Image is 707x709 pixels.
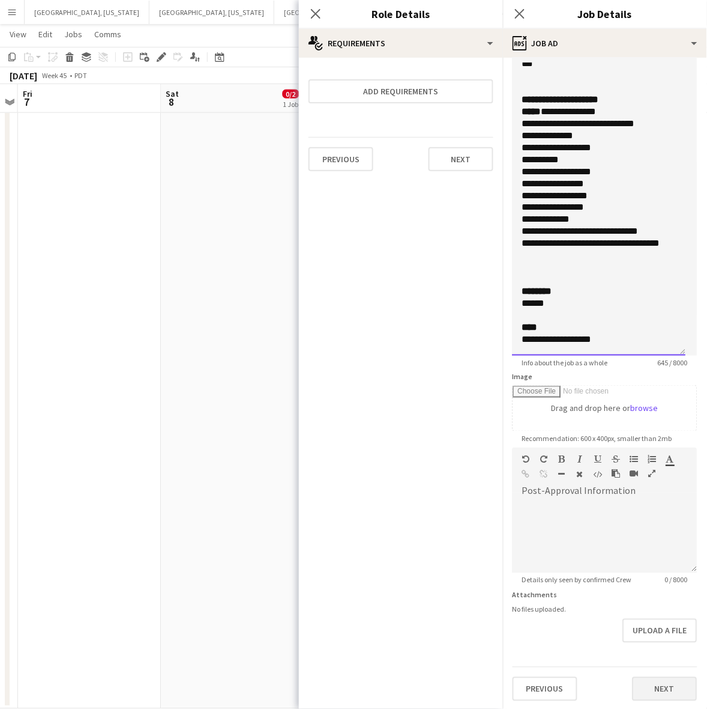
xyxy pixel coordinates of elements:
span: 7 [21,95,32,109]
a: Jobs [59,26,87,42]
button: Clear Formatting [576,470,585,479]
div: Job Ad [503,29,707,58]
button: [GEOGRAPHIC_DATA], [US_STATE] [274,1,399,24]
span: Info about the job as a whole [513,358,618,367]
div: Requirements [299,29,503,58]
button: Previous [513,677,577,701]
button: Next [633,677,697,701]
a: View [5,26,31,42]
button: Unordered List [630,455,639,464]
button: Horizontal Line [558,470,567,479]
a: Comms [89,26,126,42]
span: 0/2 [283,90,299,99]
button: Undo [522,455,531,464]
div: [DATE] [10,70,37,82]
button: [GEOGRAPHIC_DATA], [US_STATE] [149,1,274,24]
span: Fri [23,88,32,99]
h3: Job Details [503,6,707,22]
div: 1 Job [283,100,299,109]
button: Bold [558,455,567,464]
button: Insert video [630,469,639,479]
button: Fullscreen [648,469,657,479]
span: Sat [166,88,179,99]
button: Ordered List [648,455,657,464]
button: Underline [594,455,603,464]
button: Strikethrough [612,455,621,464]
span: 0 / 8000 [655,576,697,585]
div: No files uploaded. [513,605,697,614]
button: Redo [540,455,549,464]
a: Edit [34,26,57,42]
span: 8 [164,95,179,109]
button: Next [429,147,493,171]
button: Add requirements [308,79,493,103]
span: Recommendation: 600 x 400px, smaller than 2mb [513,434,682,443]
button: [GEOGRAPHIC_DATA], [US_STATE] [25,1,149,24]
button: HTML Code [594,470,603,479]
span: Edit [38,29,52,40]
button: Previous [308,147,373,171]
span: View [10,29,26,40]
span: Week 45 [40,71,70,80]
button: Paste as plain text [612,469,621,479]
h3: Role Details [299,6,503,22]
span: Comms [94,29,121,40]
button: Italic [576,455,585,464]
span: Jobs [64,29,82,40]
div: PDT [74,71,87,80]
button: Upload a file [623,619,697,643]
span: Details only seen by confirmed Crew [513,576,642,585]
label: Attachments [513,591,558,600]
span: 645 / 8000 [648,358,697,367]
button: Text Color [666,455,675,464]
